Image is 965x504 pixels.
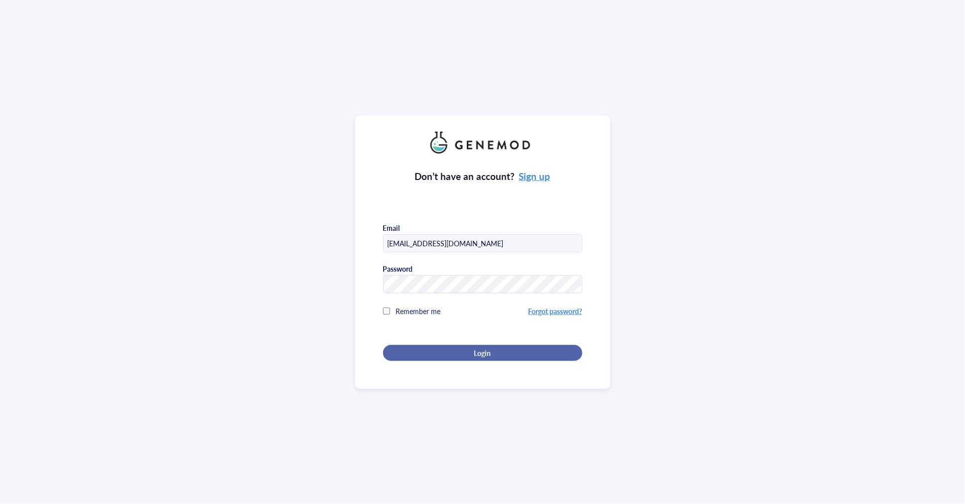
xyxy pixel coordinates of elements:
[430,132,535,154] img: genemod_logo_light-BcqUzbGq.png
[519,169,551,183] a: Sign up
[396,306,441,316] span: Remember me
[474,348,491,357] span: Login
[414,169,551,183] div: Don’t have an account?
[528,306,582,316] a: Forgot password?
[383,345,582,361] button: Login
[383,223,400,232] div: Email
[383,264,413,273] div: Password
